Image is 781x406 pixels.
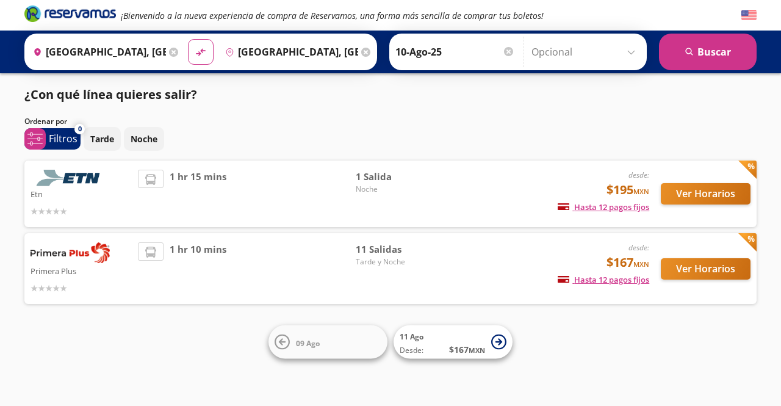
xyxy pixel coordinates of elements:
span: $195 [606,181,649,199]
span: 1 hr 15 mins [170,170,226,218]
input: Buscar Destino [220,37,358,67]
small: MXN [469,346,485,355]
button: Buscar [659,34,757,70]
span: $167 [606,253,649,272]
span: Tarde y Noche [356,256,441,267]
span: 0 [78,124,82,134]
span: 09 Ago [296,338,320,348]
small: MXN [633,259,649,269]
p: Tarde [90,132,114,145]
button: Ver Horarios [661,258,750,280]
button: English [741,8,757,23]
i: Brand Logo [24,4,116,23]
button: Noche [124,127,164,151]
p: Noche [131,132,157,145]
button: 11 AgoDesde:$167MXN [394,325,513,359]
button: 0Filtros [24,128,81,150]
em: desde: [628,170,649,180]
img: Primera Plus [31,242,110,263]
span: Noche [356,184,441,195]
a: Brand Logo [24,4,116,26]
p: Filtros [49,131,77,146]
span: 11 Salidas [356,242,441,256]
input: Buscar Origen [28,37,166,67]
p: Etn [31,186,132,201]
p: Primera Plus [31,263,132,278]
input: Opcional [531,37,641,67]
img: Etn [31,170,110,186]
span: Desde: [400,345,423,356]
span: Hasta 12 pagos fijos [558,201,649,212]
span: $ 167 [449,343,485,356]
span: 11 Ago [400,332,423,342]
input: Elegir Fecha [395,37,515,67]
span: Hasta 12 pagos fijos [558,274,649,285]
button: Tarde [84,127,121,151]
button: Ver Horarios [661,183,750,205]
em: desde: [628,242,649,253]
span: 1 hr 10 mins [170,242,226,295]
em: ¡Bienvenido a la nueva experiencia de compra de Reservamos, una forma más sencilla de comprar tus... [121,10,544,21]
p: ¿Con qué línea quieres salir? [24,85,197,104]
small: MXN [633,187,649,196]
button: 09 Ago [268,325,387,359]
p: Ordenar por [24,116,67,127]
span: 1 Salida [356,170,441,184]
